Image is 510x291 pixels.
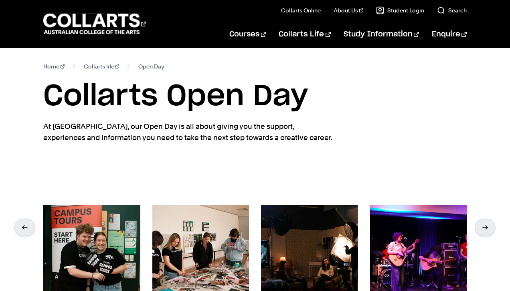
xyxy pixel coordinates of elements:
[334,6,363,14] a: About Us
[43,61,65,72] a: Home
[281,6,321,14] a: Collarts Online
[43,12,146,35] div: Go to homepage
[437,6,467,14] a: Search
[376,6,424,14] a: Student Login
[279,21,330,48] a: Collarts Life
[432,21,467,48] a: Enquire
[138,61,164,72] span: Open Day
[344,21,419,48] a: Study Information
[43,121,336,143] p: At [GEOGRAPHIC_DATA], our Open Day is all about giving you the support, experiences and informati...
[84,61,119,72] a: Collarts life
[229,21,266,48] a: Courses
[43,78,467,114] h1: Collarts Open Day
